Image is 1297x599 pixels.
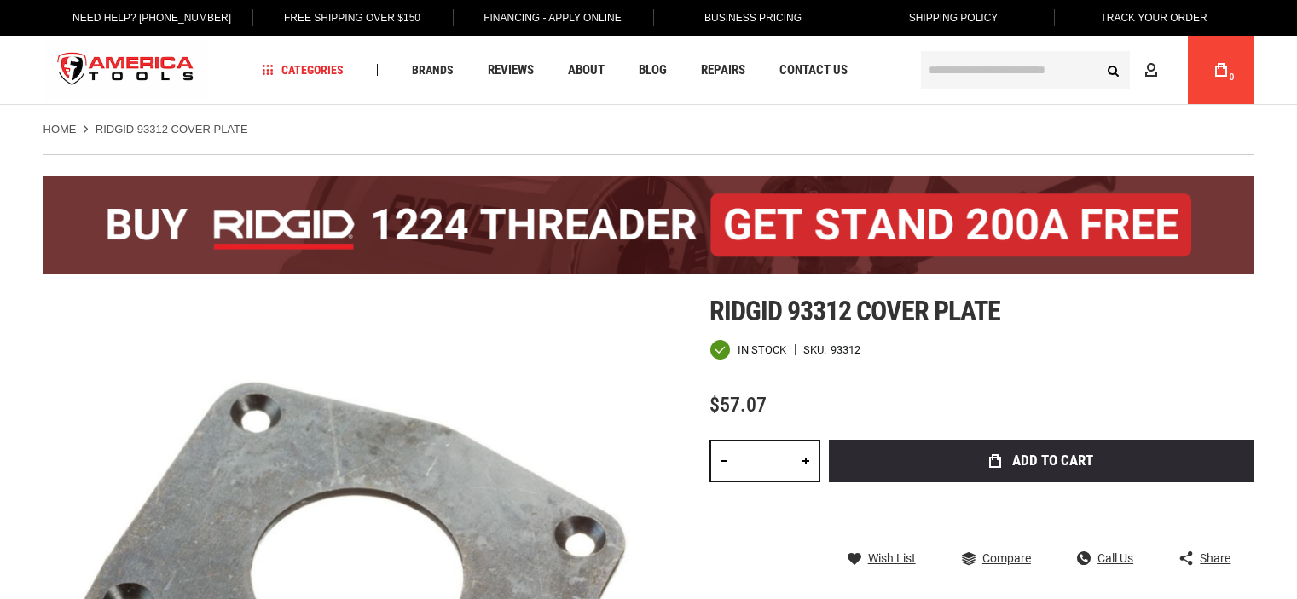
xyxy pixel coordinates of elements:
[1230,72,1235,82] span: 0
[962,550,1031,566] a: Compare
[568,64,605,77] span: About
[631,59,675,82] a: Blog
[480,59,541,82] a: Reviews
[709,393,767,417] span: $57.07
[262,64,344,76] span: Categories
[404,59,461,82] a: Brands
[693,59,753,82] a: Repairs
[1200,552,1230,564] span: Share
[829,440,1254,482] button: Add to Cart
[825,487,1258,537] iframe: Secure express checkout frame
[701,64,745,77] span: Repairs
[412,64,454,76] span: Brands
[96,123,248,135] strong: RIDGID 93312 COVER PLATE
[1012,453,1093,468] span: Add to Cart
[639,64,667,77] span: Blog
[709,295,1001,327] span: Ridgid 93312 cover plate
[1097,54,1130,86] button: Search
[831,344,860,355] div: 93312
[1097,552,1133,564] span: Call Us
[803,344,831,355] strong: SKU
[848,550,916,566] a: Wish List
[1205,36,1237,104] a: 0
[43,122,77,137] a: Home
[254,59,351,82] a: Categories
[560,59,612,82] a: About
[982,552,1031,564] span: Compare
[488,64,534,77] span: Reviews
[772,59,855,82] a: Contact Us
[779,64,848,77] span: Contact Us
[909,12,999,24] span: Shipping Policy
[1077,550,1133,566] a: Call Us
[43,176,1254,274] img: BOGO: Buy the RIDGID® 1224 Threader (26092), get the 92467 200A Stand FREE!
[868,552,916,564] span: Wish List
[738,344,786,355] span: In stock
[43,38,209,102] img: America Tools
[709,339,786,360] div: Availability
[43,38,209,102] a: store logo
